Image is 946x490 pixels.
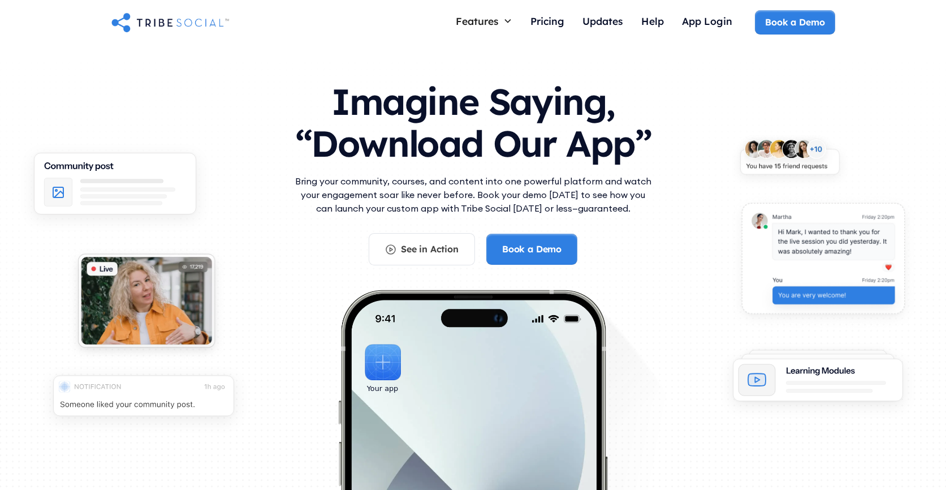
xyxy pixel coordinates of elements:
a: Help [632,10,673,35]
img: An illustration of Community Feed [19,142,211,234]
div: Features [447,10,521,32]
img: An illustration of chat [728,194,918,330]
a: App Login [673,10,741,35]
div: Your app [367,382,398,395]
img: An illustration of push notification [38,364,249,435]
a: Updates [573,10,632,35]
a: Book a Demo [486,234,577,264]
a: Book a Demo [755,10,835,34]
div: App Login [682,15,732,27]
p: Bring your community, courses, and content into one powerful platform and watch your engagement s... [292,174,654,215]
img: An illustration of Live video [66,245,227,363]
img: An illustration of Learning Modules [719,342,917,419]
h1: Imagine Saying, “Download Our App” [292,70,654,170]
a: See in Action [369,233,475,265]
div: Features [456,15,499,27]
div: Help [641,15,664,27]
div: See in Action [401,243,459,255]
a: home [111,11,229,33]
a: Pricing [521,10,573,35]
img: An illustration of New friends requests [728,131,851,190]
div: Pricing [530,15,564,27]
div: Updates [582,15,623,27]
